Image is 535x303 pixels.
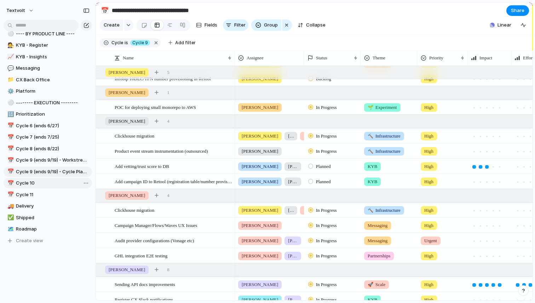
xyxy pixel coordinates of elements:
[424,237,437,244] span: Urgent
[101,6,109,15] div: 📅
[4,40,92,51] a: 🧑‍⚖️KYB - Register
[316,237,337,244] span: In Progress
[6,65,13,72] button: 💬
[242,281,278,288] span: [PERSON_NAME]
[6,214,13,221] button: ✅
[424,281,433,288] span: High
[4,144,92,154] div: 📅Cycle 8 (ends 8/22)
[205,22,217,29] span: Fields
[123,39,130,47] button: is
[7,41,12,49] div: 🧑‍⚖️
[234,22,246,29] span: Filter
[288,178,298,185] span: [PERSON_NAME]
[242,252,278,260] span: [PERSON_NAME]
[7,99,12,107] div: ⚪
[506,5,529,16] button: Share
[167,89,169,96] span: 1
[373,54,385,62] span: Theme
[316,222,337,229] span: In Progress
[288,252,298,260] span: [PERSON_NAME]
[16,157,90,164] span: Cycle 9 (ends 9/19) - Workstreams
[4,98,92,108] a: ⚪-------- EXECUTION --------
[242,104,278,111] span: [PERSON_NAME]
[368,133,373,139] span: 🔨
[4,86,92,97] a: ⚙️Platform
[424,222,433,229] span: High
[4,201,92,211] a: 🚚Delivery
[316,252,337,260] span: In Progress
[7,30,12,38] div: ⚪
[424,133,433,140] span: High
[6,76,13,83] button: 📁
[4,121,92,131] a: 📅Cycle 6 (ends 6/27)
[4,190,92,200] div: 📅Cycle 11
[7,225,12,233] div: 🗺️
[4,132,92,142] a: 📅Cycle 7 (ends 7/25)
[368,208,373,213] span: 🔨
[368,148,401,155] span: Infrastructure
[497,22,511,29] span: Linear
[6,53,13,60] button: 📈
[7,64,12,72] div: 💬
[16,111,90,118] span: Prioritization
[368,163,377,170] span: KYB
[99,19,123,31] button: Create
[6,111,13,118] button: 🔢
[288,237,298,244] span: [PERSON_NAME]
[6,168,13,175] button: 📅
[4,167,92,177] a: 📅Cycle 9 (ends 9/19) - Cycle Planning
[4,29,92,39] a: ⚪---- BY PRODUCT LINE ----
[109,118,145,125] span: [PERSON_NAME]
[167,118,169,125] span: 4
[242,222,278,229] span: [PERSON_NAME]
[242,207,278,214] span: [PERSON_NAME]
[104,22,120,29] span: Create
[6,157,13,164] button: 📅
[251,19,281,31] button: Group
[16,203,90,210] span: Delivery
[7,191,12,199] div: 📅
[7,214,12,222] div: ✅
[523,54,534,62] span: Effort
[4,178,92,188] a: 📅Cycle 10
[368,105,373,110] span: 🌱
[111,40,123,46] span: Cycle
[424,104,433,111] span: High
[368,178,377,185] span: KYB
[7,110,12,118] div: 🔢
[7,122,12,130] div: 📅
[247,54,264,62] span: Assignee
[4,224,92,234] a: 🗺️Roadmap
[175,40,196,46] span: Add filter
[4,52,92,62] div: 📈KYB - Insights
[132,40,148,46] span: Cycle 9
[6,180,13,187] button: 📅
[368,148,373,154] span: 🔨
[115,132,154,140] span: Clickhouse migration
[429,54,443,62] span: Priority
[167,69,169,76] span: 5
[7,168,12,176] div: 📅
[4,75,92,85] a: 📁CX Back Office
[316,178,331,185] span: Planned
[123,54,134,62] span: Name
[7,133,12,141] div: 📅
[424,178,433,185] span: High
[115,103,196,111] span: POC for deploying small monorepo to AWS
[16,88,90,95] span: Platform
[129,39,151,47] button: Cycle 9
[115,147,208,155] span: Product event stream instrumentation (outsourced)
[288,163,298,170] span: [PERSON_NAME]
[295,19,328,31] button: Collapse
[6,7,25,14] span: textvolt
[424,252,433,260] span: High
[288,133,294,140] span: [PERSON_NAME]
[7,202,12,210] div: 🚚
